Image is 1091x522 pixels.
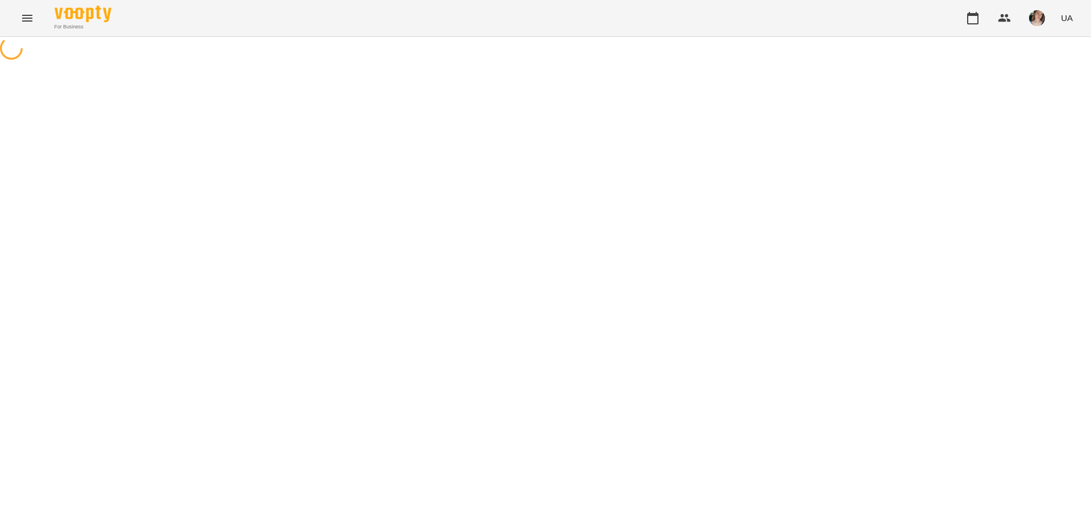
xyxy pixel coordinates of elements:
img: Voopty Logo [55,6,111,22]
img: 6afb9eb6cc617cb6866001ac461bd93f.JPG [1029,10,1045,26]
span: For Business [55,23,111,31]
button: UA [1056,7,1077,28]
button: Menu [14,5,41,32]
span: UA [1061,12,1073,24]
